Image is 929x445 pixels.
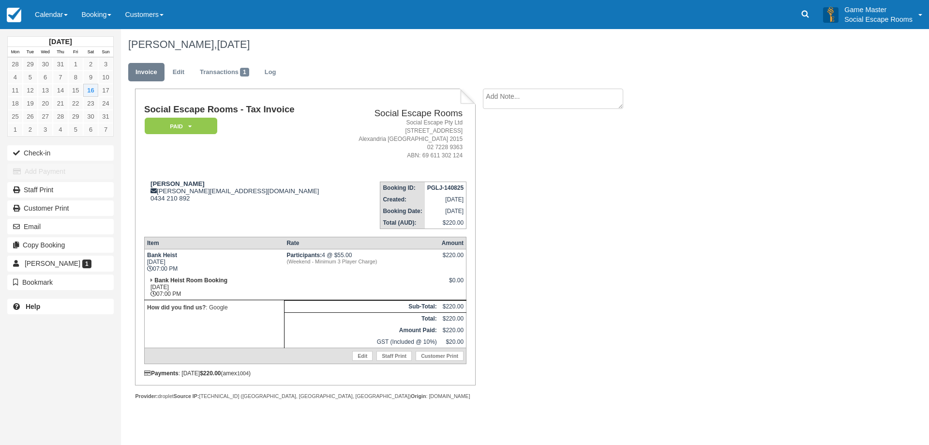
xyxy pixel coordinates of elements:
[83,71,98,84] a: 9
[284,249,439,275] td: 4 @ $55.00
[83,58,98,71] a: 2
[425,205,466,217] td: [DATE]
[128,39,810,50] h1: [PERSON_NAME],
[439,324,466,336] td: $220.00
[345,119,463,160] address: Social Escape Pty Ltd [STREET_ADDRESS] Alexandria [GEOGRAPHIC_DATA] 2015 02 7228 9363 ABN: 69 611...
[68,71,83,84] a: 8
[380,217,425,229] th: Total (AUD):
[237,370,249,376] small: 1004
[174,393,199,399] strong: Source IP:
[380,194,425,205] th: Created:
[128,63,165,82] a: Invoice
[53,97,68,110] a: 21
[823,7,839,22] img: A3
[7,299,114,314] a: Help
[98,84,113,97] a: 17
[380,182,425,194] th: Booking ID:
[23,84,38,97] a: 12
[217,38,250,50] span: [DATE]
[38,84,53,97] a: 13
[442,252,464,266] div: $220.00
[98,47,113,58] th: Sun
[147,303,282,312] p: : Google
[345,108,463,119] h2: Social Escape Rooms
[135,393,158,399] strong: Provider:
[147,304,206,311] strong: How did you find us?
[200,370,221,377] strong: $220.00
[193,63,256,82] a: Transactions1
[8,110,23,123] a: 25
[83,110,98,123] a: 30
[7,237,114,253] button: Copy Booking
[38,71,53,84] a: 6
[68,123,83,136] a: 5
[53,123,68,136] a: 4
[144,180,341,202] div: [PERSON_NAME][EMAIL_ADDRESS][DOMAIN_NAME] 0434 210 892
[7,256,114,271] a: [PERSON_NAME] 1
[68,110,83,123] a: 29
[7,182,114,198] a: Staff Print
[68,58,83,71] a: 1
[257,63,284,82] a: Log
[38,97,53,110] a: 20
[284,336,439,348] td: GST (Included @ 10%)
[144,370,179,377] strong: Payments
[7,164,114,179] button: Add Payment
[83,123,98,136] a: 6
[150,180,205,187] strong: [PERSON_NAME]
[8,123,23,136] a: 1
[240,68,249,77] span: 1
[83,84,98,97] a: 16
[68,97,83,110] a: 22
[284,312,439,324] th: Total:
[38,123,53,136] a: 3
[844,5,913,15] p: Game Master
[135,393,475,400] div: droplet [TECHNICAL_ID] ([GEOGRAPHIC_DATA], [GEOGRAPHIC_DATA], [GEOGRAPHIC_DATA]) : [DOMAIN_NAME]
[144,370,466,377] div: : [DATE] (amex )
[98,58,113,71] a: 3
[49,38,72,46] strong: [DATE]
[144,275,284,300] td: [DATE] 07:00 PM
[416,351,464,361] a: Customer Print
[439,336,466,348] td: $20.00
[144,249,284,275] td: [DATE] 07:00 PM
[165,63,192,82] a: Edit
[425,217,466,229] td: $220.00
[98,123,113,136] a: 7
[144,117,214,135] a: Paid
[53,47,68,58] th: Thu
[8,47,23,58] th: Mon
[38,47,53,58] th: Wed
[376,351,412,361] a: Staff Print
[53,110,68,123] a: 28
[7,145,114,161] button: Check-in
[23,97,38,110] a: 19
[154,277,227,284] strong: Bank Heist Room Booking
[25,260,80,267] span: [PERSON_NAME]
[53,84,68,97] a: 14
[352,351,373,361] a: Edit
[98,110,113,123] a: 31
[284,324,439,336] th: Amount Paid:
[439,312,466,324] td: $220.00
[8,84,23,97] a: 11
[98,71,113,84] a: 10
[284,300,439,312] th: Sub-Total:
[68,84,83,97] a: 15
[38,58,53,71] a: 30
[442,277,464,292] div: $0.00
[380,205,425,217] th: Booking Date:
[286,252,322,259] strong: Participants
[425,194,466,205] td: [DATE]
[23,58,38,71] a: 29
[7,275,114,290] button: Bookmark
[26,303,40,310] b: Help
[7,8,21,22] img: checkfront-main-nav-mini-logo.png
[38,110,53,123] a: 27
[7,200,114,216] a: Customer Print
[23,123,38,136] a: 2
[98,97,113,110] a: 24
[427,184,464,191] strong: PGLJ-140825
[53,71,68,84] a: 7
[144,237,284,249] th: Item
